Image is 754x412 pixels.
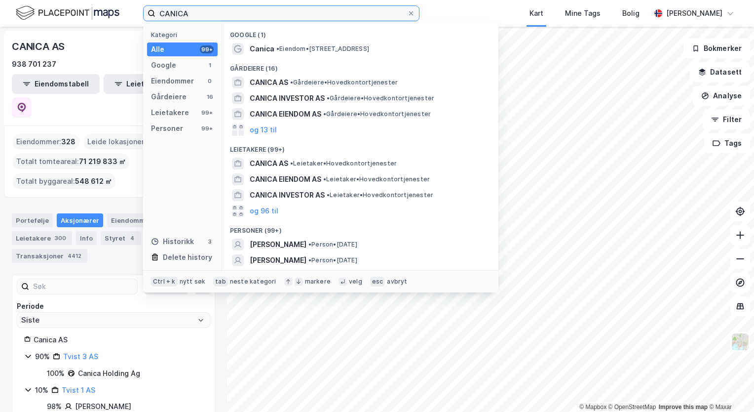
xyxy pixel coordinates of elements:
span: • [290,79,293,86]
div: 300 [53,233,68,243]
div: avbryt [387,278,407,286]
img: logo.f888ab2527a4732fd821a326f86c7f29.svg [16,4,119,22]
span: • [290,160,293,167]
div: 4 [127,233,137,243]
div: Alle [151,43,164,55]
div: neste kategori [230,278,276,286]
div: Personer [151,123,183,134]
span: CANICA AS [250,77,288,88]
span: • [308,256,311,264]
div: Eiendommer [107,213,172,227]
div: Ctrl + k [151,277,178,287]
div: 16 [206,93,214,101]
div: Google (1) [222,23,498,41]
div: Canica AS [34,334,203,346]
a: Improve this map [659,404,708,411]
span: Leietaker • Hovedkontortjenester [323,175,430,183]
div: Periode [17,300,210,312]
div: Portefølje [12,213,53,227]
span: • [327,191,330,199]
button: Filter [703,110,750,129]
span: Gårdeiere • Hovedkontortjenester [327,94,434,102]
div: 90% [35,351,50,363]
button: og 13 til [250,124,277,136]
span: 71 219 833 ㎡ [79,156,126,167]
div: Eiendommer : [12,134,79,150]
button: Bokmerker [683,39,750,58]
button: Datasett [690,62,750,82]
div: 100% [47,368,65,379]
button: Eiendomstabell [12,74,100,94]
a: OpenStreetMap [608,404,656,411]
button: Open [197,316,205,324]
span: Person • [DATE] [308,256,357,264]
div: Mine Tags [565,7,601,19]
span: CANICA AS [250,158,288,169]
div: Transaksjoner [12,249,87,263]
span: • [276,45,279,52]
input: ClearOpen [17,313,210,328]
a: Tvist 1 AS [62,386,95,394]
span: [PERSON_NAME] [250,239,306,250]
div: 0 [206,77,214,85]
span: Person • [DATE] [308,241,357,248]
span: Leietaker • Hovedkontortjenester [290,160,397,167]
div: nytt søk [180,278,206,286]
span: 328 [61,136,75,148]
div: 99+ [200,124,214,132]
div: tab [213,277,228,287]
span: CANICA INVESTOR AS [250,92,325,104]
input: Søk [29,279,137,294]
div: Totalt tomteareal : [12,154,130,169]
div: 3 [206,238,214,246]
div: Styret [101,231,141,245]
span: Gårdeiere • Hovedkontortjenester [323,110,431,118]
button: Analyse [693,86,750,106]
div: Leide lokasjoner : [83,134,153,150]
div: 10% [35,384,48,396]
div: Historikk [151,236,194,247]
input: Søk på adresse, matrikkel, gårdeiere, leietakere eller personer [155,6,407,21]
div: 938 701 237 [12,58,56,70]
span: CANICA EIENDOM AS [250,173,321,185]
span: Gårdeiere • Hovedkontortjenester [290,79,398,86]
div: esc [370,277,385,287]
div: Bolig [622,7,640,19]
span: [PERSON_NAME] [250,254,306,266]
div: Delete history [163,251,212,263]
span: • [323,110,326,118]
div: Kart [529,7,543,19]
div: Totalt byggareal : [12,173,116,189]
span: 548 612 ㎡ [75,175,112,187]
span: CANICA INVESTOR AS [250,189,325,201]
span: Eiendom • [STREET_ADDRESS] [276,45,369,53]
div: Google [151,59,176,71]
div: CANICA AS [12,39,67,54]
span: Canica [250,43,274,55]
div: Info [76,231,97,245]
iframe: Chat Widget [705,365,754,412]
div: Eiendommer [151,75,194,87]
div: Canica Holding Ag [78,368,140,379]
div: 99+ [200,109,214,117]
div: Leietakere [151,107,189,119]
div: markere [305,278,331,286]
div: 4412 [66,251,83,261]
div: [PERSON_NAME] [666,7,722,19]
div: Kategori [151,31,218,39]
div: velg [349,278,362,286]
span: • [308,241,311,248]
div: Personer (99+) [222,219,498,237]
button: og 96 til [250,205,278,217]
span: • [327,94,330,102]
a: Tvist 3 AS [63,352,98,361]
div: Leietakere [12,231,72,245]
button: Leietakertabell [104,74,191,94]
span: Leietaker • Hovedkontortjenester [327,191,433,199]
div: 1 [206,61,214,69]
div: Gårdeiere (16) [222,57,498,75]
img: Z [731,332,750,351]
button: Tags [704,133,750,153]
span: CANICA EIENDOM AS [250,108,321,120]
